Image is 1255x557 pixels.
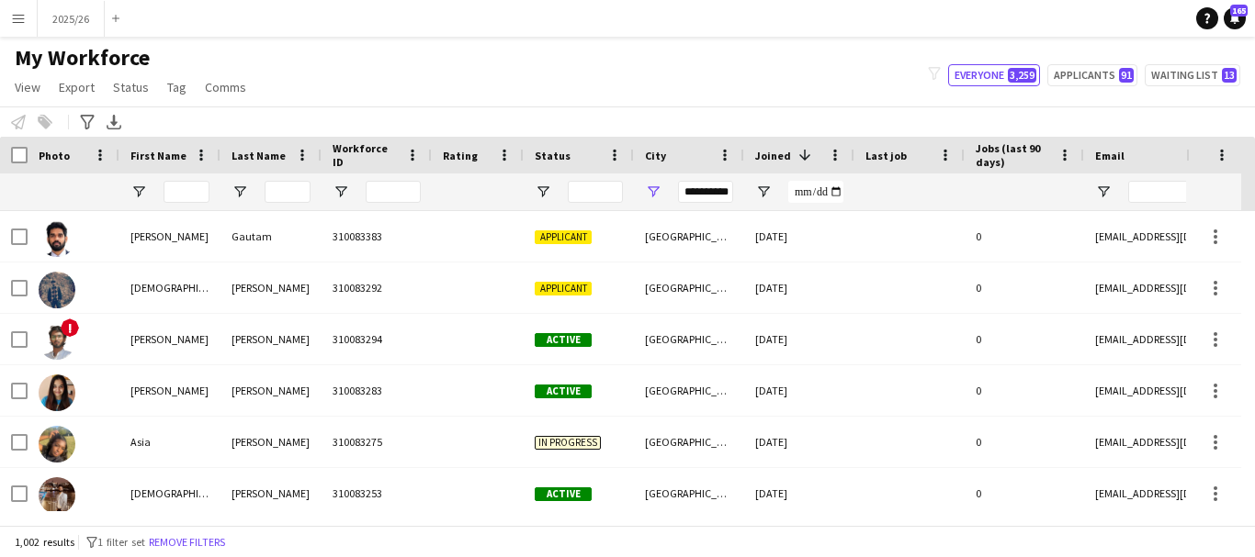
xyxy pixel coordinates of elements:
[113,79,149,95] span: Status
[145,532,229,552] button: Remove filters
[535,184,551,200] button: Open Filter Menu
[744,314,854,364] div: [DATE]
[119,468,220,518] div: [DEMOGRAPHIC_DATA]
[39,149,70,162] span: Photo
[39,426,75,462] img: Asia Hamilton-Conteh
[39,477,75,514] img: Shivam Taneja
[865,149,907,162] span: Last job
[220,417,322,467] div: [PERSON_NAME]
[634,417,744,467] div: [GEOGRAPHIC_DATA]
[568,181,623,203] input: Status Filter Input
[322,365,432,416] div: 310083283
[333,184,349,200] button: Open Filter Menu
[322,314,432,364] div: 310083294
[744,417,854,467] div: [DATE]
[948,64,1040,86] button: Everyone3,259
[1222,68,1237,83] span: 13
[15,79,40,95] span: View
[645,184,661,200] button: Open Filter Menu
[198,75,254,99] a: Comms
[965,365,1084,416] div: 0
[39,272,75,308] img: Jainam Shah
[634,365,744,416] div: [GEOGRAPHIC_DATA]
[220,262,322,313] div: [PERSON_NAME]
[744,468,854,518] div: [DATE]
[333,141,399,169] span: Workforce ID
[744,211,854,262] div: [DATE]
[106,75,156,99] a: Status
[535,487,592,501] span: Active
[634,314,744,364] div: [GEOGRAPHIC_DATA]
[755,184,772,200] button: Open Filter Menu
[322,211,432,262] div: 310083383
[535,282,592,295] span: Applicant
[634,262,744,313] div: [GEOGRAPHIC_DATA]
[164,181,209,203] input: First Name Filter Input
[205,79,246,95] span: Comms
[443,149,478,162] span: Rating
[1145,64,1240,86] button: Waiting list13
[1095,184,1112,200] button: Open Filter Menu
[232,149,286,162] span: Last Name
[220,468,322,518] div: [PERSON_NAME]
[965,211,1084,262] div: 0
[119,314,220,364] div: [PERSON_NAME]
[38,1,105,37] button: 2025/26
[535,230,592,244] span: Applicant
[59,79,95,95] span: Export
[535,436,601,450] span: In progress
[965,417,1084,467] div: 0
[755,149,791,162] span: Joined
[220,314,322,364] div: [PERSON_NAME]
[1230,5,1248,17] span: 165
[119,211,220,262] div: [PERSON_NAME]
[130,184,147,200] button: Open Filter Menu
[1008,68,1036,83] span: 3,259
[744,262,854,313] div: [DATE]
[1095,149,1125,162] span: Email
[678,181,733,203] input: City Filter Input
[744,365,854,416] div: [DATE]
[634,468,744,518] div: [GEOGRAPHIC_DATA]
[965,468,1084,518] div: 0
[1119,68,1134,83] span: 91
[39,220,75,257] img: Aditya Singh Gautam
[119,262,220,313] div: [DEMOGRAPHIC_DATA]
[119,417,220,467] div: Asia
[965,262,1084,313] div: 0
[119,365,220,416] div: [PERSON_NAME]
[103,111,125,133] app-action-btn: Export XLSX
[51,75,102,99] a: Export
[220,211,322,262] div: Gautam
[97,535,145,549] span: 1 filter set
[39,323,75,360] img: Ritikesh Paurus
[220,365,322,416] div: [PERSON_NAME]
[232,184,248,200] button: Open Filter Menu
[535,149,571,162] span: Status
[965,314,1084,364] div: 0
[167,79,187,95] span: Tag
[976,141,1051,169] span: Jobs (last 90 days)
[39,374,75,411] img: Sowmya Pemmaraju
[322,417,432,467] div: 310083275
[61,318,79,337] span: !
[322,468,432,518] div: 310083253
[322,262,432,313] div: 310083292
[265,181,311,203] input: Last Name Filter Input
[645,149,666,162] span: City
[366,181,421,203] input: Workforce ID Filter Input
[7,75,48,99] a: View
[535,333,592,347] span: Active
[160,75,194,99] a: Tag
[788,181,843,203] input: Joined Filter Input
[634,211,744,262] div: [GEOGRAPHIC_DATA]
[76,111,98,133] app-action-btn: Advanced filters
[130,149,187,162] span: First Name
[535,384,592,398] span: Active
[1047,64,1137,86] button: Applicants91
[1224,7,1246,29] a: 165
[15,44,150,72] span: My Workforce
